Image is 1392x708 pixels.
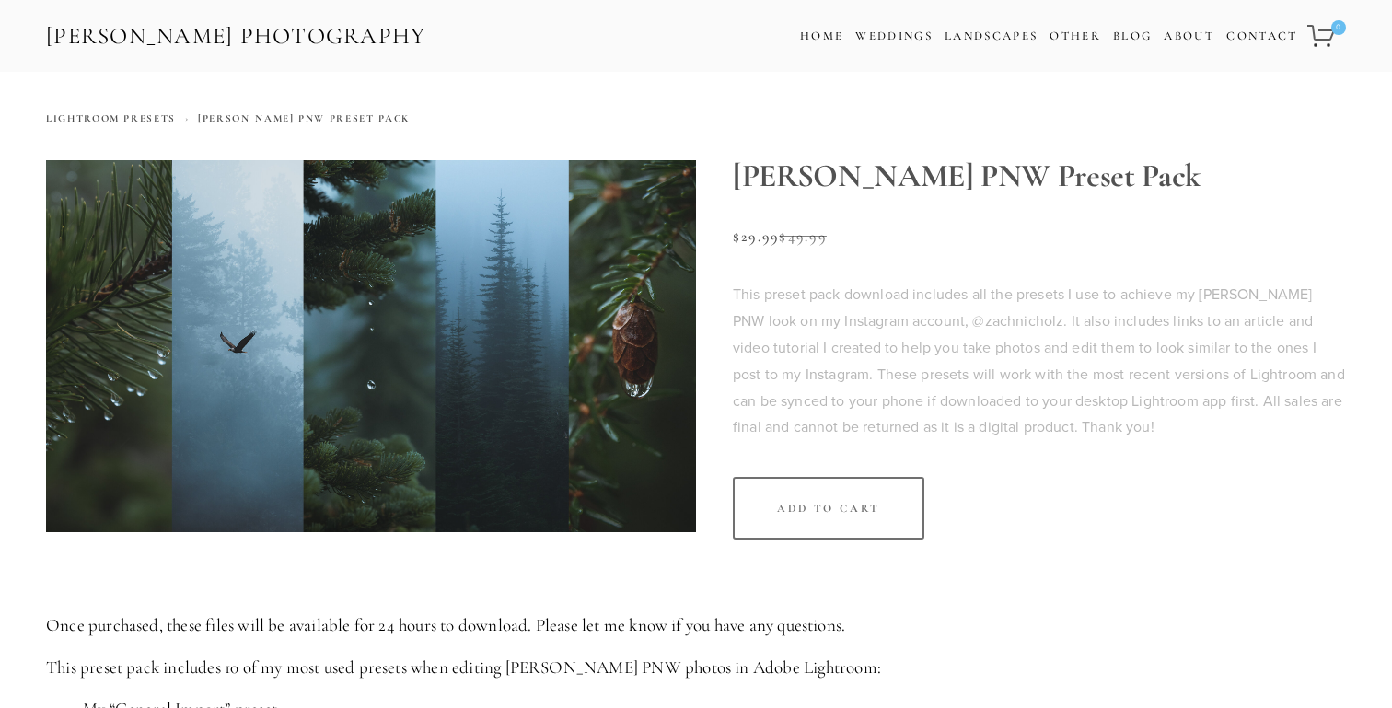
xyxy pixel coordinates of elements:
[1164,23,1214,50] a: About
[46,613,1346,638] p: Once purchased, these files will be available for 24 hours to download. Please let me know if you...
[44,16,428,57] a: [PERSON_NAME] Photography
[733,229,1346,244] div: $29.99
[855,29,933,43] a: Weddings
[1331,20,1346,35] span: 0
[733,477,924,540] div: Add To Cart
[733,281,1346,440] p: This preset pack download includes all the presets I use to achieve my [PERSON_NAME] PNW look on ...
[198,112,410,124] a: [PERSON_NAME] PNW Preset Pack
[1305,14,1348,58] a: 0 items in cart
[779,227,826,246] span: $49.99
[46,160,696,532] img: ZAC_5214.jpg
[46,656,1346,680] p: This preset pack includes 10 of my most used presets when editing [PERSON_NAME] PNW photos in Ado...
[46,112,176,124] a: Lightroom Presets
[945,29,1038,43] a: Landscapes
[777,502,880,515] div: Add To Cart
[1113,23,1152,50] a: Blog
[1050,29,1101,43] a: Other
[800,23,843,50] a: Home
[1226,23,1297,50] a: Contact
[733,160,1346,192] h1: [PERSON_NAME] PNW Preset Pack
